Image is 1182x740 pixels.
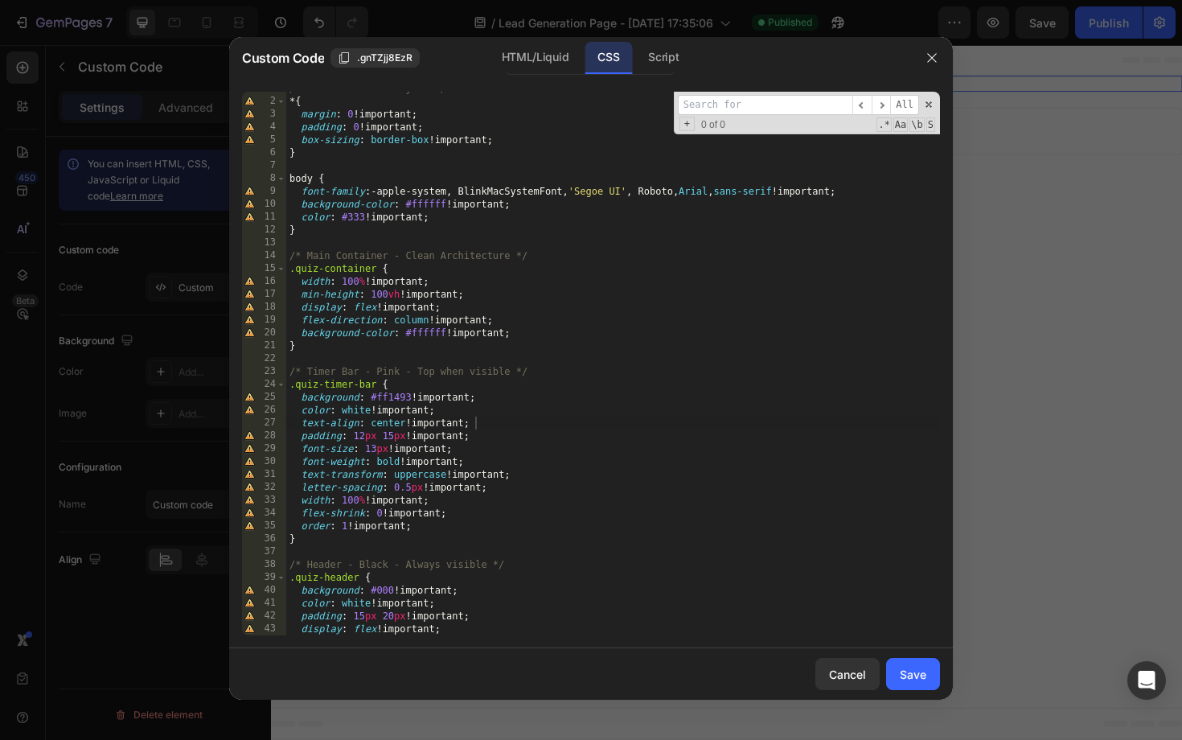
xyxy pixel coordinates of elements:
[489,42,581,74] div: HTML/Liquid
[242,327,286,339] div: 20
[893,117,908,132] span: CaseSensitive Search
[242,468,286,481] div: 31
[242,275,286,288] div: 16
[331,76,429,93] div: Choose templates
[435,93,521,108] span: from URL or image
[242,391,286,404] div: 25
[242,532,286,545] div: 36
[242,301,286,314] div: 18
[242,339,286,352] div: 21
[242,211,286,224] div: 11
[242,571,286,584] div: 39
[242,134,286,146] div: 5
[242,520,286,532] div: 35
[242,224,286,236] div: 12
[242,545,286,558] div: 37
[242,172,286,185] div: 8
[242,198,286,211] div: 10
[242,314,286,327] div: 19
[242,185,286,198] div: 9
[242,455,286,468] div: 30
[890,95,919,115] span: Alt-Enter
[876,117,891,132] span: RegExp Search
[521,93,641,108] span: then drag & drop elements
[330,48,420,68] button: .gnTZjj8EzR
[242,430,286,442] div: 28
[242,507,286,520] div: 34
[242,352,286,365] div: 22
[900,666,926,683] div: Save
[679,117,695,131] span: Toggle Replace mode
[242,121,286,134] div: 4
[242,558,286,571] div: 38
[242,610,286,623] div: 42
[1127,661,1166,700] div: Open Intercom Messenger
[242,623,286,635] div: 43
[242,365,286,378] div: 23
[635,42,692,74] div: Script
[14,58,76,72] div: Custom Code
[242,597,286,610] div: 41
[926,117,935,132] span: Search In Selection
[242,584,286,597] div: 40
[909,117,924,132] span: Whole Word Search
[242,494,286,507] div: 33
[678,95,852,115] input: Search for
[242,262,286,275] div: 15
[585,42,632,74] div: CSS
[852,95,872,115] span: ​
[242,481,286,494] div: 32
[242,236,286,249] div: 13
[815,658,880,690] button: Cancel
[242,146,286,159] div: 6
[829,666,866,683] div: Cancel
[242,288,286,301] div: 17
[242,48,324,68] span: Custom Code
[242,95,286,108] div: 2
[886,658,940,690] button: Save
[357,51,412,65] span: .gnTZjj8EzR
[242,442,286,455] div: 29
[242,159,286,172] div: 7
[242,108,286,121] div: 3
[242,378,286,391] div: 24
[242,404,286,417] div: 26
[436,76,520,93] div: Generate layout
[695,118,732,131] span: 0 of 0
[242,249,286,262] div: 14
[325,93,435,108] span: inspired by CRO experts
[242,417,286,430] div: 27
[872,95,891,115] span: ​
[531,76,630,93] div: Add blank section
